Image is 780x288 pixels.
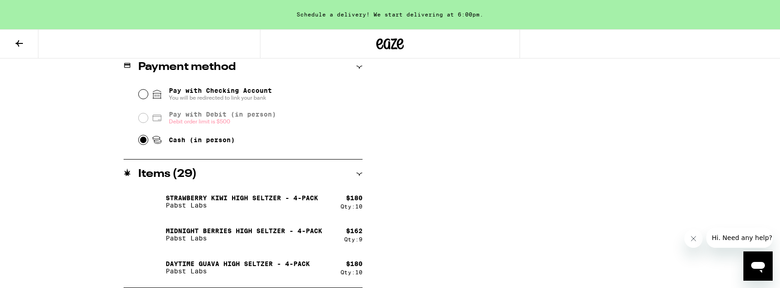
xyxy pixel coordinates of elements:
h2: Items ( 29 ) [138,169,197,180]
span: Pay with Checking Account [169,87,272,101]
div: $ 180 [346,260,363,267]
div: $ 180 [346,194,363,202]
p: Pabst Labs [166,202,318,209]
div: Qty: 10 [341,269,363,275]
span: Debit order limit is $500 [169,118,276,125]
span: You will be redirected to link your bank [169,94,272,101]
div: Qty: 10 [341,203,363,209]
iframe: Message from company [706,228,773,248]
img: Strawberry Kiwi High Seltzer - 4-Pack [138,189,164,214]
p: Strawberry Kiwi High Seltzer - 4-Pack [166,194,318,202]
div: $ 162 [346,227,363,235]
h2: Payment method [138,62,236,73]
img: Midnight Berries High Seltzer - 4-pack [138,222,164,247]
p: Daytime Guava High Seltzer - 4-pack [166,260,310,267]
img: Daytime Guava High Seltzer - 4-pack [138,255,164,280]
span: Cash (in person) [169,136,235,144]
p: Midnight Berries High Seltzer - 4-pack [166,227,322,235]
div: Qty: 9 [344,236,363,242]
p: Pabst Labs [166,267,310,275]
iframe: Close message [684,229,703,248]
span: Pay with Debit (in person) [169,111,276,118]
iframe: Button to launch messaging window [743,251,773,281]
p: Pabst Labs [166,235,322,242]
